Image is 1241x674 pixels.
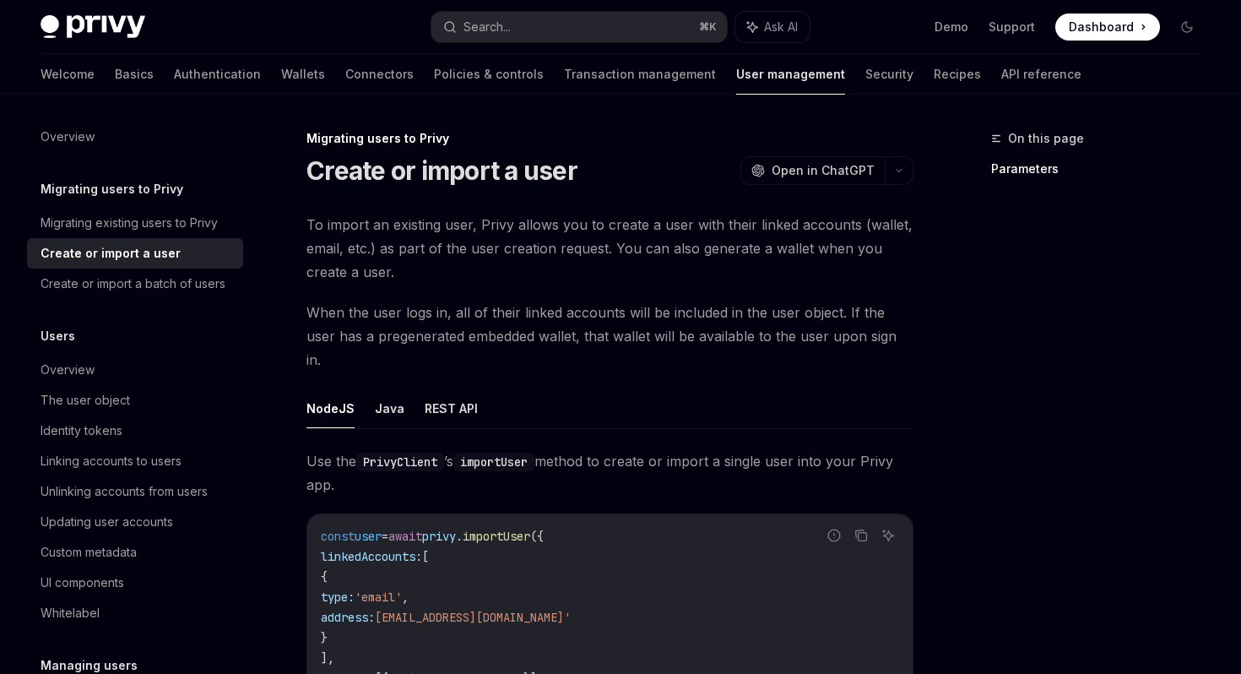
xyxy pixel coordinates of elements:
div: Custom metadata [41,542,137,563]
button: Ask AI [877,525,899,546]
a: Transaction management [564,54,716,95]
span: privy [422,529,456,544]
span: , [402,590,409,605]
a: Identity tokens [27,416,243,446]
a: Migrating existing users to Privy [27,208,243,238]
span: } [321,630,328,645]
code: PrivyClient [356,453,444,471]
h5: Users [41,326,75,346]
span: 'email' [355,590,402,605]
h5: Migrating users to Privy [41,179,183,199]
button: Toggle dark mode [1173,14,1200,41]
a: Support [989,19,1035,35]
button: Java [375,389,404,428]
button: REST API [425,389,478,428]
span: Use the ’s method to create or import a single user into your Privy app. [306,449,913,497]
span: { [321,569,328,584]
span: const [321,529,355,544]
a: Create or import a batch of users [27,269,243,299]
span: When the user logs in, all of their linked accounts will be included in the user object. If the u... [306,301,913,372]
span: ({ [530,529,544,544]
span: type: [321,590,355,605]
a: Parameters [991,155,1214,182]
div: Updating user accounts [41,512,173,532]
a: Overview [27,355,243,385]
a: Security [865,54,913,95]
div: Linking accounts to users [41,451,182,471]
span: To import an existing user, Privy allows you to create a user with their linked accounts (wallet,... [306,213,913,284]
span: [ [422,549,429,564]
button: Search...⌘K [431,12,726,42]
a: Connectors [345,54,414,95]
div: Create or import a user [41,243,181,264]
span: Dashboard [1069,19,1134,35]
a: Basics [115,54,154,95]
span: Ask AI [764,19,798,35]
a: Dashboard [1055,14,1160,41]
span: . [456,529,463,544]
a: API reference [1001,54,1081,95]
span: [EMAIL_ADDRESS][DOMAIN_NAME]' [375,610,571,625]
span: Open in ChatGPT [772,162,875,179]
h1: Create or import a user [306,155,577,186]
span: ⌘ K [699,20,717,34]
button: NodeJS [306,389,355,428]
button: Copy the contents from the code block [850,525,872,546]
div: Migrating existing users to Privy [41,213,218,233]
a: UI components [27,568,243,598]
a: Custom metadata [27,537,243,568]
a: Recipes [934,54,981,95]
a: Authentication [174,54,261,95]
span: = [382,529,388,544]
div: Create or import a batch of users [41,274,225,294]
a: Wallets [281,54,325,95]
div: Search... [463,17,511,37]
div: Identity tokens [41,421,122,441]
a: Unlinking accounts from users [27,476,243,507]
span: linkedAccounts: [321,549,422,564]
div: Unlinking accounts from users [41,481,208,502]
span: ], [321,650,334,666]
img: dark logo [41,15,145,39]
a: Create or import a user [27,238,243,269]
div: The user object [41,390,130,410]
a: Whitelabel [27,598,243,628]
button: Open in ChatGPT [740,156,885,185]
a: Demo [935,19,968,35]
div: Overview [41,360,95,380]
span: user [355,529,382,544]
a: Welcome [41,54,95,95]
a: Linking accounts to users [27,446,243,476]
a: Policies & controls [434,54,544,95]
a: The user object [27,385,243,416]
a: Updating user accounts [27,507,243,537]
div: Migrating users to Privy [306,130,913,147]
button: Ask AI [735,12,810,42]
a: Overview [27,122,243,152]
div: Whitelabel [41,603,100,623]
span: importUser [463,529,530,544]
span: On this page [1008,128,1084,149]
span: await [388,529,422,544]
div: UI components [41,573,124,593]
a: User management [736,54,845,95]
button: Report incorrect code [823,525,845,546]
span: address: [321,610,375,625]
div: Overview [41,127,95,147]
code: importUser [453,453,534,471]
